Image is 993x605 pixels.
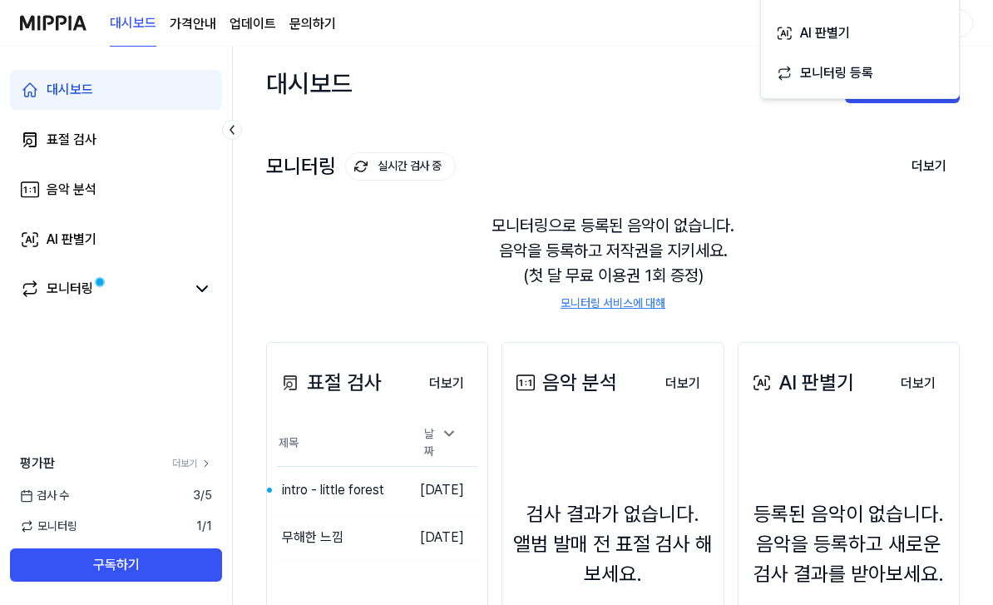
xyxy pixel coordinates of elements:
[512,368,617,398] div: 음악 분석
[193,487,212,504] span: 3 / 5
[404,467,477,514] td: [DATE]
[652,366,714,400] a: 더보기
[800,62,945,84] div: 모니터링 등록
[47,230,96,250] div: AI 판별기
[768,12,952,52] button: AI 판별기
[47,80,93,100] div: 대시보드
[404,514,477,562] td: [DATE]
[20,487,69,504] span: 검사 수
[47,279,93,299] div: 모니터링
[289,14,336,34] a: 문의하기
[345,152,456,181] button: 실시간 검사 중
[10,220,222,260] a: AI 판별기
[10,120,222,160] a: 표절 검사
[196,518,212,535] span: 1 / 1
[416,367,477,400] button: 더보기
[887,366,949,400] a: 더보기
[416,366,477,400] a: 더보기
[748,368,854,398] div: AI 판별기
[20,279,185,299] a: 모니터링
[10,70,222,110] a: 대시보드
[282,528,343,548] div: 무해한 느낌
[417,420,464,465] div: 날짜
[561,295,665,312] a: 모니터링 서비스에 대해
[277,368,382,398] div: 표절 검사
[172,456,212,471] a: 더보기
[47,180,96,200] div: 음악 분석
[266,63,353,103] div: 대시보드
[266,193,960,332] div: 모니터링으로 등록된 음악이 없습니다. 음악을 등록하고 저작권을 지키세요. (첫 달 무료 이용권 1회 증정)
[10,548,222,582] button: 구독하기
[748,499,949,589] div: 등록된 음악이 없습니다. 음악을 등록하고 새로운 검사 결과를 받아보세요.
[47,130,96,150] div: 표절 검사
[800,22,945,44] div: AI 판별기
[170,14,216,34] a: 가격안내
[652,367,714,400] button: 더보기
[887,367,949,400] button: 더보기
[10,170,222,210] a: 음악 분석
[354,160,368,173] img: monitoring Icon
[768,52,952,92] button: 모니터링 등록
[266,152,456,181] div: 모니터링
[512,499,713,589] div: 검사 결과가 없습니다. 앨범 발매 전 표절 검사 해보세요.
[898,149,960,184] button: 더보기
[20,518,77,535] span: 모니터링
[230,14,276,34] a: 업데이트
[110,1,156,47] a: 대시보드
[20,454,55,474] span: 평가판
[282,480,384,500] div: intro - little forest
[277,419,404,467] th: 제목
